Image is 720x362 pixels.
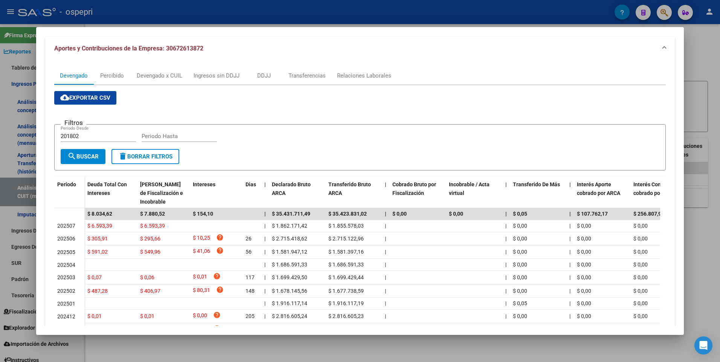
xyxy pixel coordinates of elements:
span: $ 0,00 [513,236,527,242]
button: Buscar [61,149,105,164]
i: help [213,311,221,319]
span: $ 0,00 [513,249,527,255]
i: help [216,234,224,241]
span: | [385,223,386,229]
span: | [569,274,571,280]
span: 202507 [57,223,75,229]
span: $ 305,91 [87,236,108,242]
div: Ingresos sin DDJJ [194,71,239,80]
span: $ 0,00 [577,249,591,255]
span: | [264,313,265,319]
span: Buscar [67,153,99,160]
span: $ 0,00 [633,249,648,255]
div: Devengado x CUIL [137,71,182,80]
datatable-header-cell: | [261,176,269,210]
span: $ 0,00 [513,223,527,229]
span: $ 591,02 [87,249,108,255]
span: $ 0,01 [193,272,207,283]
mat-expansion-panel-header: Aportes y Contribuciones de la Empresa: 30672613872 [45,37,675,61]
span: $ 8.034,62 [87,211,112,217]
span: $ 2.715.122,96 [328,236,364,242]
datatable-header-cell: Declarado Bruto ARCA [269,176,325,210]
span: $ 107.762,17 [577,211,608,217]
span: | [385,300,386,306]
div: Percibido [100,71,124,80]
datatable-header-cell: Transferido De Más [510,176,566,210]
span: $ 0,00 [633,313,648,319]
span: $ 0,00 [513,313,527,319]
span: | [264,262,265,268]
datatable-header-cell: | [382,176,389,210]
span: $ 0,01 [140,313,154,319]
span: | [264,223,265,229]
span: $ 0,00 [633,236,648,242]
span: $ 1.699.429,44 [328,274,364,280]
datatable-header-cell: Deuda Total Con Intereses [84,176,137,210]
span: $ 0,00 [513,288,527,294]
span: $ 0,00 [392,211,407,217]
span: | [505,300,506,306]
span: $ 41,06 [193,247,210,257]
span: $ 1,50 [193,325,207,335]
span: $ 0,00 [633,223,648,229]
i: help [216,286,224,294]
div: Open Intercom Messenger [694,336,712,354]
datatable-header-cell: Período [54,176,84,208]
span: | [385,211,386,217]
span: $ 0,00 [513,262,527,268]
span: Exportar CSV [60,94,110,101]
span: | [385,262,386,268]
span: $ 295,66 [140,236,160,242]
i: help [216,247,224,254]
span: Incobrable / Acta virtual [449,181,490,196]
span: $ 1.916.117,19 [328,300,364,306]
span: Intereses [193,181,215,187]
span: | [505,249,506,255]
span: 202505 [57,249,75,255]
datatable-header-cell: | [566,176,574,210]
span: $ 2.715.418,62 [272,236,307,242]
span: Transferido Bruto ARCA [328,181,371,196]
h3: Filtros [61,119,87,127]
div: Transferencias [288,71,326,80]
span: $ 0,01 [87,313,102,319]
span: | [569,236,571,242]
span: | [264,300,265,306]
span: $ 0,00 [577,236,591,242]
div: Relaciones Laborales [337,71,391,80]
span: | [505,223,506,229]
span: $ 1.581.947,12 [272,249,307,255]
span: | [505,262,506,268]
span: | [569,262,571,268]
span: Dias [246,181,256,187]
span: $ 0,00 [193,311,207,321]
span: $ 1.855.578,03 [328,223,364,229]
span: $ 7.880,52 [140,211,165,217]
span: | [264,249,265,255]
span: Declarado Bruto ARCA [272,181,311,196]
span: $ 0,00 [449,211,463,217]
span: $ 35.431.711,49 [272,211,310,217]
span: $ 2.816.605,24 [272,313,307,319]
span: $ 0,00 [633,262,648,268]
datatable-header-cell: Intereses [190,176,243,210]
datatable-header-cell: Incobrable / Acta virtual [446,176,502,210]
span: $ 406,97 [140,288,160,294]
span: | [385,313,386,319]
span: $ 1.686.591,33 [272,262,307,268]
span: $ 10,25 [193,234,210,244]
span: | [505,288,506,294]
span: $ 0,00 [577,262,591,268]
span: | [569,300,571,306]
span: $ 1.581.397,16 [328,249,364,255]
span: | [264,288,265,294]
span: | [264,181,266,187]
span: Interés Contribución cobrado por ARCA [633,181,682,196]
span: $ 0,00 [633,274,648,280]
span: 202503 [57,274,75,280]
span: $ 0,00 [513,274,527,280]
span: Cobrado Bruto por Fiscalización [392,181,436,196]
mat-icon: search [67,152,76,161]
span: | [569,249,571,255]
span: 148 [246,288,255,294]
